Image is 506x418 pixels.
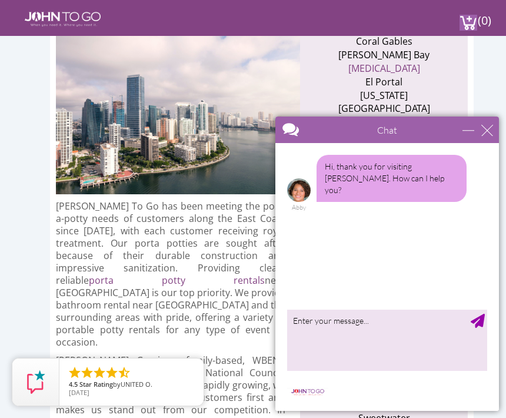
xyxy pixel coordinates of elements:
img: Miami Dade shoreline [56,30,300,194]
span: by [69,381,194,389]
li: Coral Gables [327,35,441,48]
iframe: Live Chat Box [268,110,506,418]
span: 4.5 [69,380,78,389]
span: [DATE] [69,388,89,397]
a: porta potty rentals [89,274,265,287]
li: El Portal [327,75,441,89]
li:  [80,366,94,380]
li:  [68,366,82,380]
span: Star Rating [79,380,113,389]
span: (0) [477,3,491,28]
li:  [92,366,106,380]
img: Review Rating [24,370,48,394]
a: [MEDICAL_DATA] [348,62,420,75]
li:  [105,366,119,380]
img: cart a [460,15,477,31]
li:  [117,366,131,380]
p: [PERSON_NAME] To Go has been meeting the port-a-potty needs of customers along the East Coast sin... [56,200,285,349]
li: [PERSON_NAME] Bay [327,48,441,62]
li: [US_STATE][GEOGRAPHIC_DATA] [327,89,441,116]
img: JOHN to go [25,12,101,26]
span: UNITED O. [121,380,152,389]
